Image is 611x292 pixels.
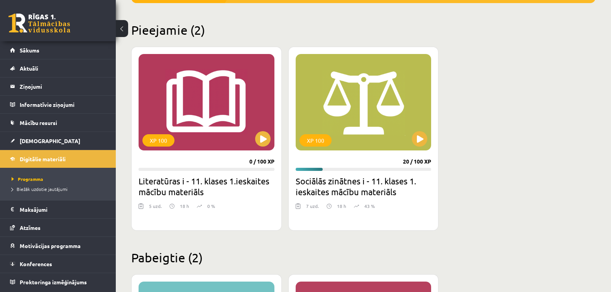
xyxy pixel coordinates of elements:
[131,250,596,265] h2: Pabeigtie (2)
[10,96,106,113] a: Informatīvie ziņojumi
[364,203,375,209] p: 43 %
[139,176,274,197] h2: Literatūras i - 11. klases 1.ieskaites mācību materiāls
[12,176,108,182] a: Programma
[10,219,106,236] a: Atzīmes
[337,203,346,209] p: 18 h
[20,155,66,162] span: Digitālie materiāli
[20,96,106,113] legend: Informatīvie ziņojumi
[12,176,43,182] span: Programma
[10,237,106,255] a: Motivācijas programma
[10,255,106,273] a: Konferences
[207,203,215,209] p: 0 %
[10,201,106,218] a: Maksājumi
[10,273,106,291] a: Proktoringa izmēģinājums
[20,47,39,54] span: Sākums
[20,260,52,267] span: Konferences
[131,22,596,37] h2: Pieejamie (2)
[306,203,319,214] div: 7 uzd.
[180,203,189,209] p: 18 h
[20,78,106,95] legend: Ziņojumi
[20,278,87,285] span: Proktoringa izmēģinājums
[10,150,106,168] a: Digitālie materiāli
[142,134,174,147] div: XP 100
[10,78,106,95] a: Ziņojumi
[20,224,41,231] span: Atzīmes
[12,186,68,192] span: Biežāk uzdotie jautājumi
[10,59,106,77] a: Aktuāli
[8,14,70,33] a: Rīgas 1. Tālmācības vidusskola
[10,41,106,59] a: Sākums
[20,65,38,72] span: Aktuāli
[20,201,106,218] legend: Maksājumi
[12,186,108,192] a: Biežāk uzdotie jautājumi
[149,203,162,214] div: 5 uzd.
[300,134,332,147] div: XP 100
[10,114,106,132] a: Mācību resursi
[20,137,80,144] span: [DEMOGRAPHIC_DATA]
[20,119,57,126] span: Mācību resursi
[10,132,106,150] a: [DEMOGRAPHIC_DATA]
[20,242,81,249] span: Motivācijas programma
[296,176,432,197] h2: Sociālās zinātnes i - 11. klases 1. ieskaites mācību materiāls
